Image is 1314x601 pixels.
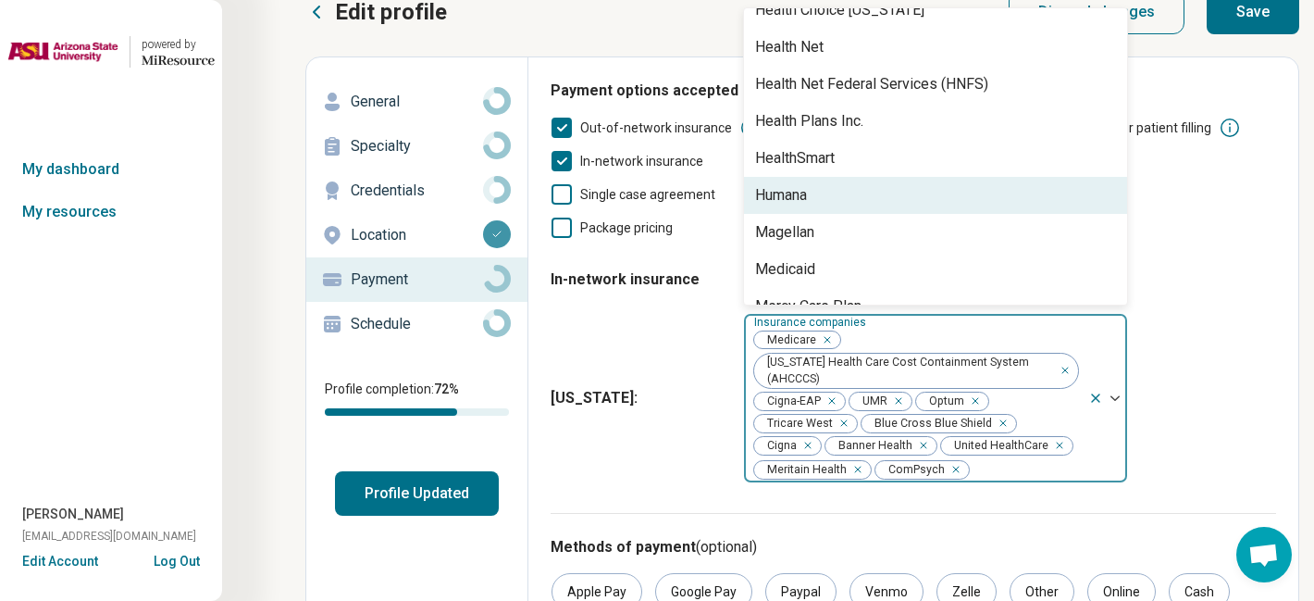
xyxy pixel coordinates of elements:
span: UMR [849,393,893,410]
p: Credentials [351,180,483,202]
span: Out-of-network insurance [580,120,732,135]
div: Medicaid [755,258,815,281]
a: Payment [306,257,527,302]
span: [US_STATE] Health Care Cost Containment System (AHCCCS) [754,354,1060,388]
p: Payment [351,269,483,291]
div: Mercy Care Plan [755,295,862,318]
a: Specialty [306,124,527,169]
span: [US_STATE] : [551,387,728,409]
h3: Methods of payment [551,536,1276,558]
p: General [351,91,483,113]
span: United HealthCare [941,437,1054,455]
p: Schedule [351,313,483,335]
span: Medicare [754,332,822,349]
span: ComPsych [875,461,950,479]
span: Cigna-EAP [754,393,826,410]
button: Edit Account [22,552,98,571]
a: Credentials [306,169,527,213]
span: Meritain Health [754,461,852,479]
div: Health Plans Inc. [755,110,863,132]
a: Schedule [306,302,527,346]
div: Open chat [1236,527,1292,582]
span: Cigna [754,437,802,455]
span: Package pricing [580,220,673,235]
button: Profile Updated [335,471,499,516]
div: Humana [755,184,807,207]
legend: In-network insurance [551,254,700,306]
span: (optional) [696,538,757,556]
p: Specialty [351,135,483,157]
span: Blue Cross Blue Shield [862,415,998,432]
button: Log Out [154,552,200,567]
span: [PERSON_NAME] [22,505,124,524]
h3: Payment options accepted [551,80,1276,102]
span: 72 % [434,382,459,396]
span: Banner Health [825,437,918,455]
div: powered by [142,36,215,53]
span: Single case agreement [580,187,715,202]
div: Health Net [755,36,824,58]
span: Optum [916,393,970,410]
span: Tricare West [754,415,838,432]
div: Profile completion [325,408,509,416]
div: Health Net Federal Services (HNFS) [755,73,988,95]
div: Magellan [755,221,814,244]
div: Profile completion: [306,369,527,427]
div: HealthSmart [755,147,835,169]
p: Location [351,224,483,246]
a: Arizona State Universitypowered by [7,30,215,74]
label: Insurance companies [754,316,870,329]
a: General [306,80,527,124]
img: Arizona State University [7,30,118,74]
span: In-network insurance [580,154,703,169]
span: [EMAIL_ADDRESS][DOMAIN_NAME] [22,528,196,545]
a: Location [306,213,527,257]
